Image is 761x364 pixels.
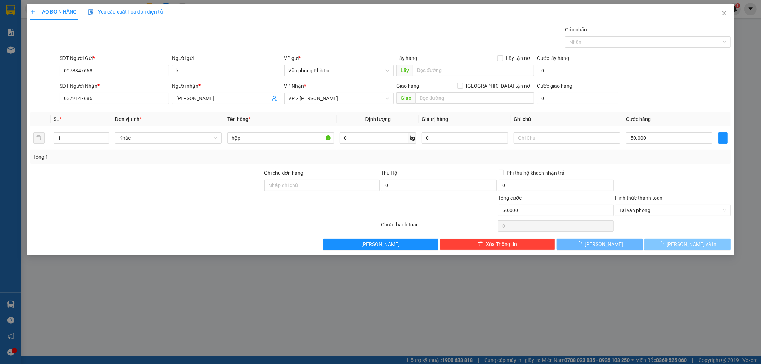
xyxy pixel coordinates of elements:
[365,116,391,122] span: Định lượng
[264,180,380,191] input: Ghi chú đơn hàng
[60,82,169,90] div: SĐT Người Nhận
[415,92,534,104] input: Dọc đường
[30,9,35,14] span: plus
[284,54,394,62] div: VP gửi
[172,82,281,90] div: Người nhận
[381,170,397,176] span: Thu Hộ
[619,205,726,216] span: Tại văn phòng
[115,116,142,122] span: Đơn vị tính
[577,241,585,246] span: loading
[511,112,623,126] th: Ghi chú
[60,54,169,62] div: SĐT Người Gửi
[498,195,522,201] span: Tổng cước
[396,55,417,61] span: Lấy hàng
[409,132,416,144] span: kg
[719,135,727,141] span: plus
[537,93,618,104] input: Cước giao hàng
[381,221,498,233] div: Chưa thanh toán
[463,82,534,90] span: [GEOGRAPHIC_DATA] tận nơi
[227,132,334,144] input: VD: Bàn, Ghế
[88,9,94,15] img: icon
[615,195,663,201] label: Hình thức thanh toán
[537,65,618,76] input: Cước lấy hàng
[396,92,415,104] span: Giao
[514,132,620,144] input: Ghi Chú
[666,240,716,248] span: [PERSON_NAME] và In
[264,170,304,176] label: Ghi chú đơn hàng
[557,239,643,250] button: [PERSON_NAME]
[644,239,731,250] button: [PERSON_NAME] và In
[478,241,483,247] span: delete
[289,93,390,104] span: VP 7 Phạm Văn Đồng
[396,83,419,89] span: Giao hàng
[33,153,294,161] div: Tổng: 1
[272,96,277,101] span: user-add
[565,27,587,32] label: Gán nhãn
[30,9,77,15] span: TẠO ĐƠN HÀNG
[33,132,45,144] button: delete
[626,116,651,122] span: Cước hàng
[88,9,163,15] span: Yêu cầu xuất hóa đơn điện tử
[413,65,534,76] input: Dọc đường
[537,83,572,89] label: Cước giao hàng
[54,116,59,122] span: SL
[718,132,728,144] button: plus
[504,169,567,177] span: Phí thu hộ khách nhận trả
[659,241,666,246] span: loading
[440,239,555,250] button: deleteXóa Thông tin
[289,65,390,76] span: Văn phòng Phố Lu
[323,239,438,250] button: [PERSON_NAME]
[396,65,413,76] span: Lấy
[503,54,534,62] span: Lấy tận nơi
[486,240,517,248] span: Xóa Thông tin
[721,10,727,16] span: close
[172,54,281,62] div: Người gửi
[422,132,508,144] input: 0
[714,4,734,24] button: Close
[585,240,623,248] span: [PERSON_NAME]
[361,240,400,248] span: [PERSON_NAME]
[422,116,448,122] span: Giá trị hàng
[119,133,217,143] span: Khác
[537,55,569,61] label: Cước lấy hàng
[227,116,250,122] span: Tên hàng
[284,83,304,89] span: VP Nhận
